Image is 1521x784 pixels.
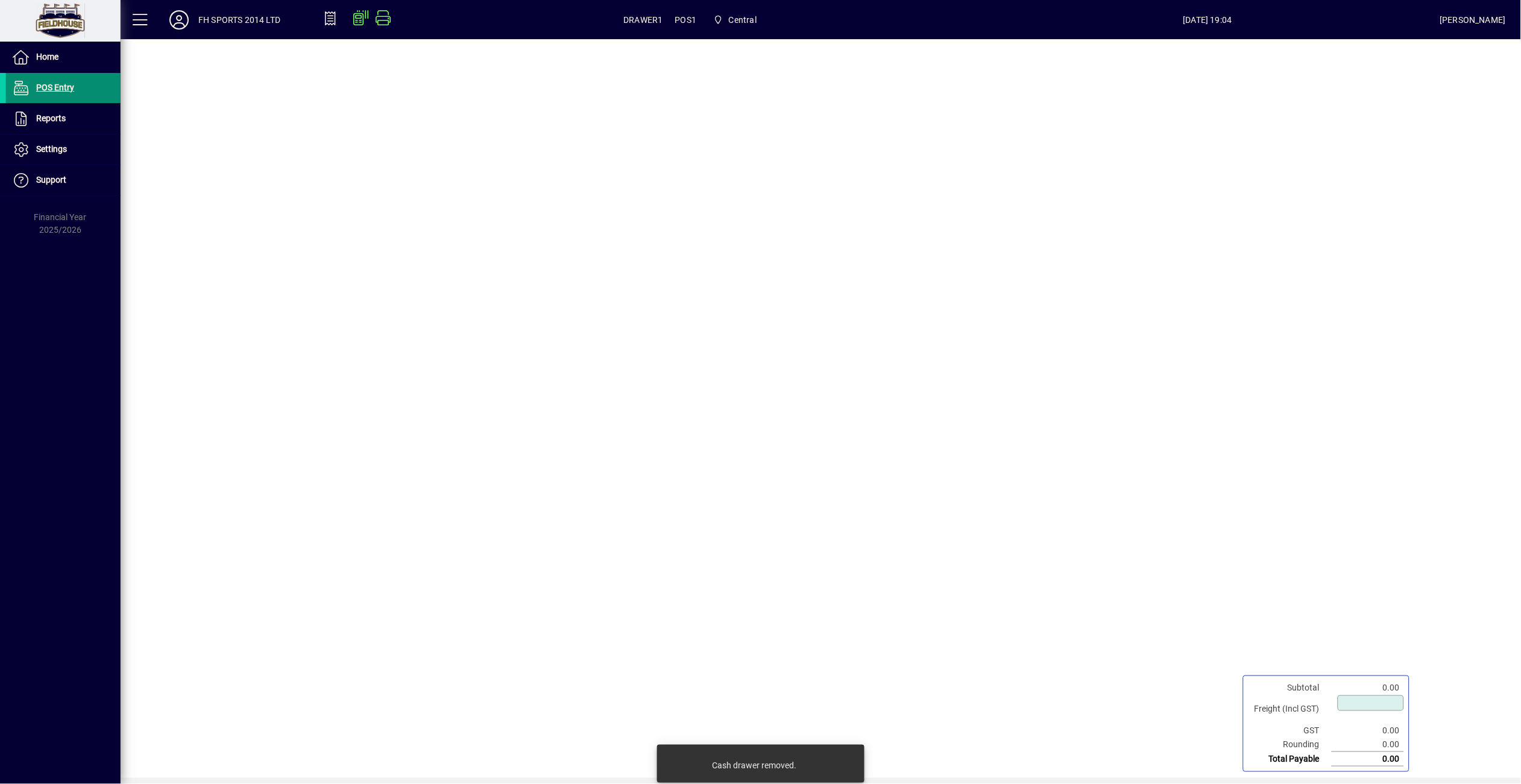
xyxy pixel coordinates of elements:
span: POS1 [675,10,697,30]
td: GST [1249,724,1332,738]
span: Home [36,52,58,62]
div: [PERSON_NAME] [1440,10,1506,30]
td: 0.00 [1332,738,1404,752]
td: Rounding [1249,738,1332,752]
span: Settings [36,144,67,154]
span: Central [729,10,757,30]
td: Total Payable [1249,752,1332,767]
a: Home [6,42,121,72]
div: FH SPORTS 2014 LTD [198,10,280,30]
span: Support [36,175,66,185]
td: Freight (Incl GST) [1249,695,1332,724]
div: Cash drawer removed. [713,759,797,771]
td: 0.00 [1332,724,1404,738]
button: Profile [160,9,198,31]
td: Subtotal [1249,681,1332,695]
td: 0.00 [1332,752,1404,767]
span: POS Entry [36,83,74,92]
a: Settings [6,134,121,165]
a: Support [6,165,121,195]
a: Reports [6,104,121,134]
td: 0.00 [1332,681,1404,695]
span: [DATE] 19:04 [975,10,1440,30]
span: Reports [36,113,66,123]
span: Central [708,9,761,31]
span: DRAWER1 [623,10,663,30]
